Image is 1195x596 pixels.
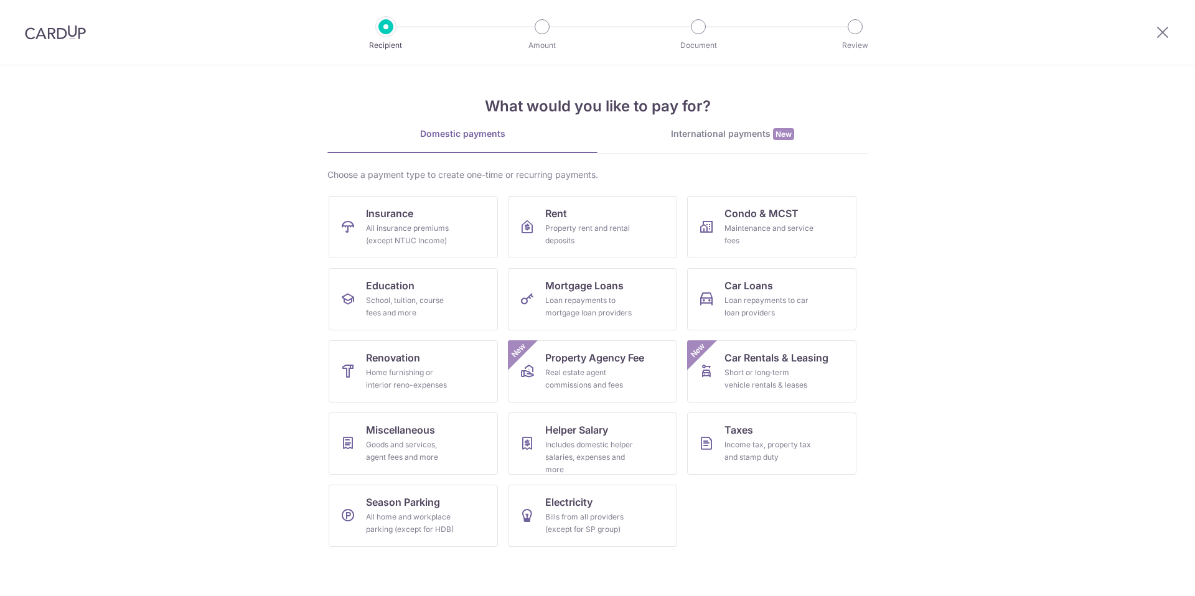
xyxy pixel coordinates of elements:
span: Miscellaneous [366,422,435,437]
div: International payments [597,128,868,141]
a: Helper SalaryIncludes domestic helper salaries, expenses and more [508,412,677,475]
span: Mortgage Loans [545,278,624,293]
span: Condo & MCST [724,206,799,221]
div: Loan repayments to mortgage loan providers [545,294,635,319]
p: Document [652,39,744,52]
div: Real estate agent commissions and fees [545,366,635,391]
div: Property rent and rental deposits [545,222,635,247]
span: New [773,128,794,140]
p: Amount [496,39,588,52]
span: Insurance [366,206,413,221]
div: All insurance premiums (except NTUC Income) [366,222,456,247]
a: Car LoansLoan repayments to car loan providers [687,268,856,330]
h4: What would you like to pay for? [327,95,868,118]
span: Car Rentals & Leasing [724,350,828,365]
a: Car Rentals & LeasingShort or long‑term vehicle rentals & leasesNew [687,340,856,403]
a: Season ParkingAll home and workplace parking (except for HDB) [329,485,498,547]
a: TaxesIncome tax, property tax and stamp duty [687,412,856,475]
span: Property Agency Fee [545,350,644,365]
a: EducationSchool, tuition, course fees and more [329,268,498,330]
span: Taxes [724,422,753,437]
p: Recipient [340,39,432,52]
p: Review [809,39,901,52]
a: InsuranceAll insurance premiums (except NTUC Income) [329,196,498,258]
div: Bills from all providers (except for SP group) [545,511,635,536]
a: RenovationHome furnishing or interior reno-expenses [329,340,498,403]
a: Mortgage LoansLoan repayments to mortgage loan providers [508,268,677,330]
span: Helper Salary [545,422,608,437]
div: School, tuition, course fees and more [366,294,456,319]
span: Season Parking [366,495,440,510]
div: All home and workplace parking (except for HDB) [366,511,456,536]
div: Short or long‑term vehicle rentals & leases [724,366,814,391]
img: CardUp [25,25,86,40]
span: New [508,340,529,361]
span: Renovation [366,350,420,365]
div: Home furnishing or interior reno-expenses [366,366,456,391]
a: Condo & MCSTMaintenance and service fees [687,196,856,258]
div: Domestic payments [327,128,597,140]
span: New [688,340,708,361]
div: Includes domestic helper salaries, expenses and more [545,439,635,476]
span: Car Loans [724,278,773,293]
div: Choose a payment type to create one-time or recurring payments. [327,169,868,181]
div: Loan repayments to car loan providers [724,294,814,319]
a: MiscellaneousGoods and services, agent fees and more [329,412,498,475]
span: Electricity [545,495,593,510]
div: Maintenance and service fees [724,222,814,247]
a: Property Agency FeeReal estate agent commissions and feesNew [508,340,677,403]
span: Education [366,278,415,293]
div: Goods and services, agent fees and more [366,439,456,463]
div: Income tax, property tax and stamp duty [724,439,814,463]
a: RentProperty rent and rental deposits [508,196,677,258]
a: ElectricityBills from all providers (except for SP group) [508,485,677,547]
span: Rent [545,206,567,221]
